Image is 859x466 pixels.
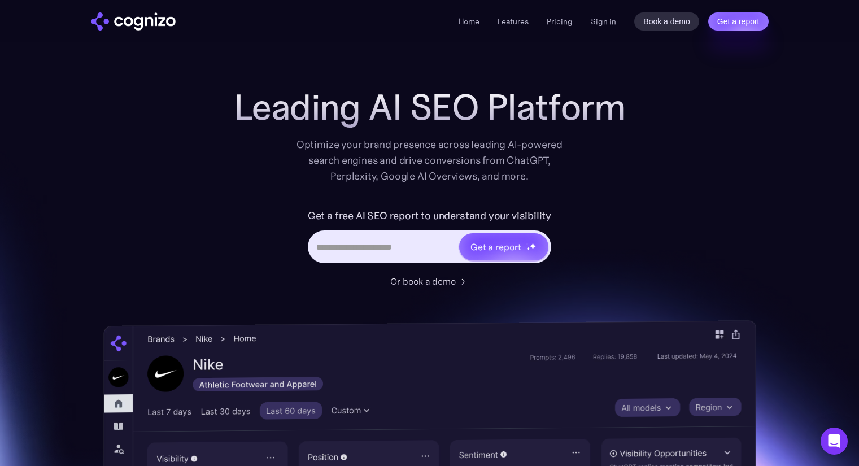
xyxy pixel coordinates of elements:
a: Sign in [591,15,616,28]
a: Book a demo [634,12,699,31]
img: star [526,247,530,251]
label: Get a free AI SEO report to understand your visibility [308,207,551,225]
h1: Leading AI SEO Platform [234,87,626,128]
a: Get a reportstarstarstar [458,232,550,262]
div: Optimize your brand presence across leading AI-powered search engines and drive conversions from ... [291,137,569,184]
img: star [526,243,528,245]
div: Open Intercom Messenger [821,428,848,455]
div: Get a report [470,240,521,254]
a: Or book a demo [390,275,469,288]
div: Or book a demo [390,275,456,288]
a: Home [459,16,479,27]
img: cognizo logo [91,12,176,31]
form: Hero URL Input Form [308,207,551,269]
a: home [91,12,176,31]
img: star [529,242,537,250]
a: Features [498,16,529,27]
a: Get a report [708,12,769,31]
a: Pricing [547,16,573,27]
